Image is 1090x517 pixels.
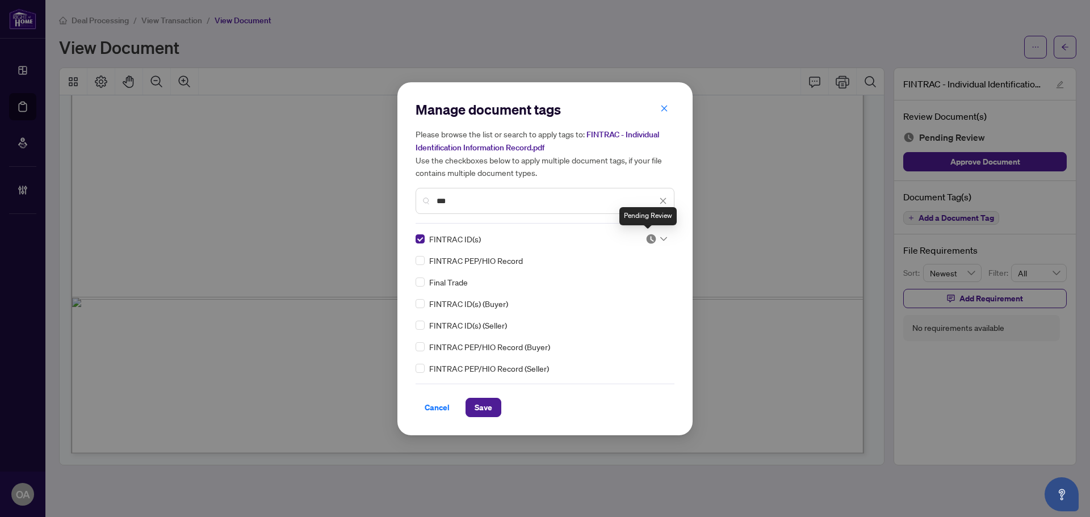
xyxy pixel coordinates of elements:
[659,197,667,205] span: close
[416,100,674,119] h2: Manage document tags
[645,233,657,245] img: status
[429,254,523,267] span: FINTRAC PEP/HIO Record
[429,297,508,310] span: FINTRAC ID(s) (Buyer)
[416,128,674,179] h5: Please browse the list or search to apply tags to: Use the checkboxes below to apply multiple doc...
[466,398,501,417] button: Save
[429,233,481,245] span: FINTRAC ID(s)
[1045,477,1079,511] button: Open asap
[416,398,459,417] button: Cancel
[645,233,667,245] span: Pending Review
[429,319,507,331] span: FINTRAC ID(s) (Seller)
[475,398,492,417] span: Save
[416,129,659,153] span: FINTRAC - Individual Identification Information Record.pdf
[429,276,468,288] span: Final Trade
[425,398,450,417] span: Cancel
[429,362,549,375] span: FINTRAC PEP/HIO Record (Seller)
[429,341,550,353] span: FINTRAC PEP/HIO Record (Buyer)
[660,104,668,112] span: close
